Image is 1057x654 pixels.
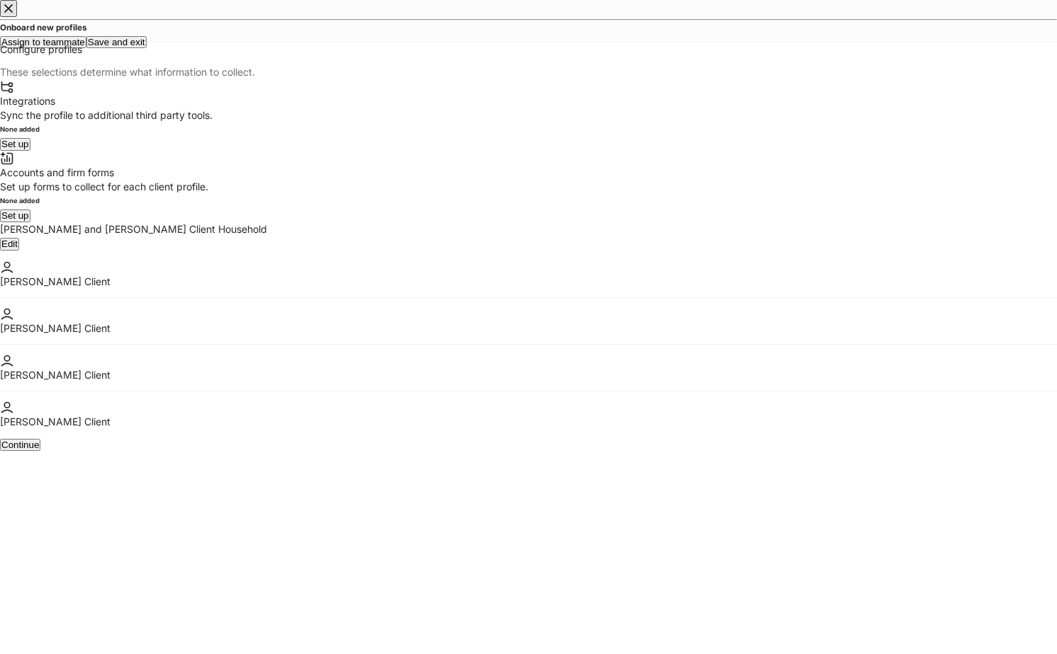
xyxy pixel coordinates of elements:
div: Save and exit [88,38,145,47]
button: Save and exit [86,36,147,48]
div: Assign to teammate [1,38,85,47]
div: Edit [1,239,18,248]
div: Set up [1,211,29,220]
div: Continue [1,440,39,449]
div: Set up [1,139,29,149]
